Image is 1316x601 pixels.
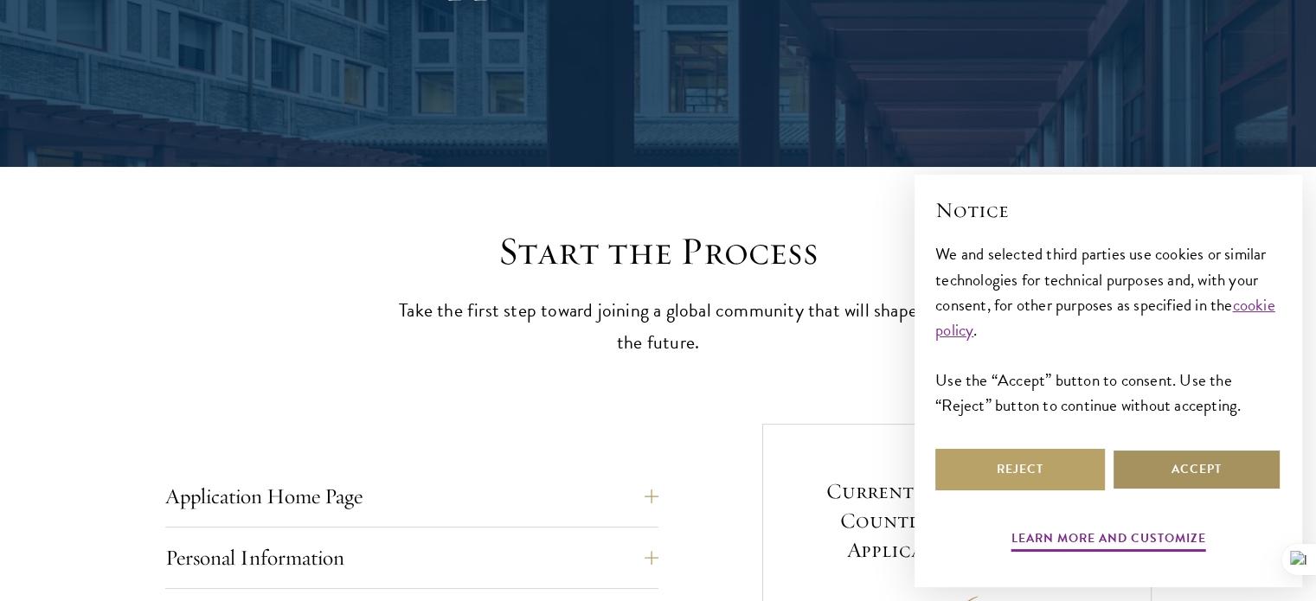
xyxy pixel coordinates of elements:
[935,292,1275,342] a: cookie policy
[165,537,658,579] button: Personal Information
[935,195,1281,225] h2: Notice
[390,295,927,359] p: Take the first step toward joining a global community that will shape the future.
[1112,449,1281,490] button: Accept
[390,227,927,276] h2: Start the Process
[165,476,658,517] button: Application Home Page
[935,449,1105,490] button: Reject
[811,476,1103,565] h5: Current Selection Cycle: Countdown to [DATE] Application Deadline
[935,241,1281,417] div: We and selected third parties use cookies or similar technologies for technical purposes and, wit...
[1011,527,1206,554] button: Learn more and customize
